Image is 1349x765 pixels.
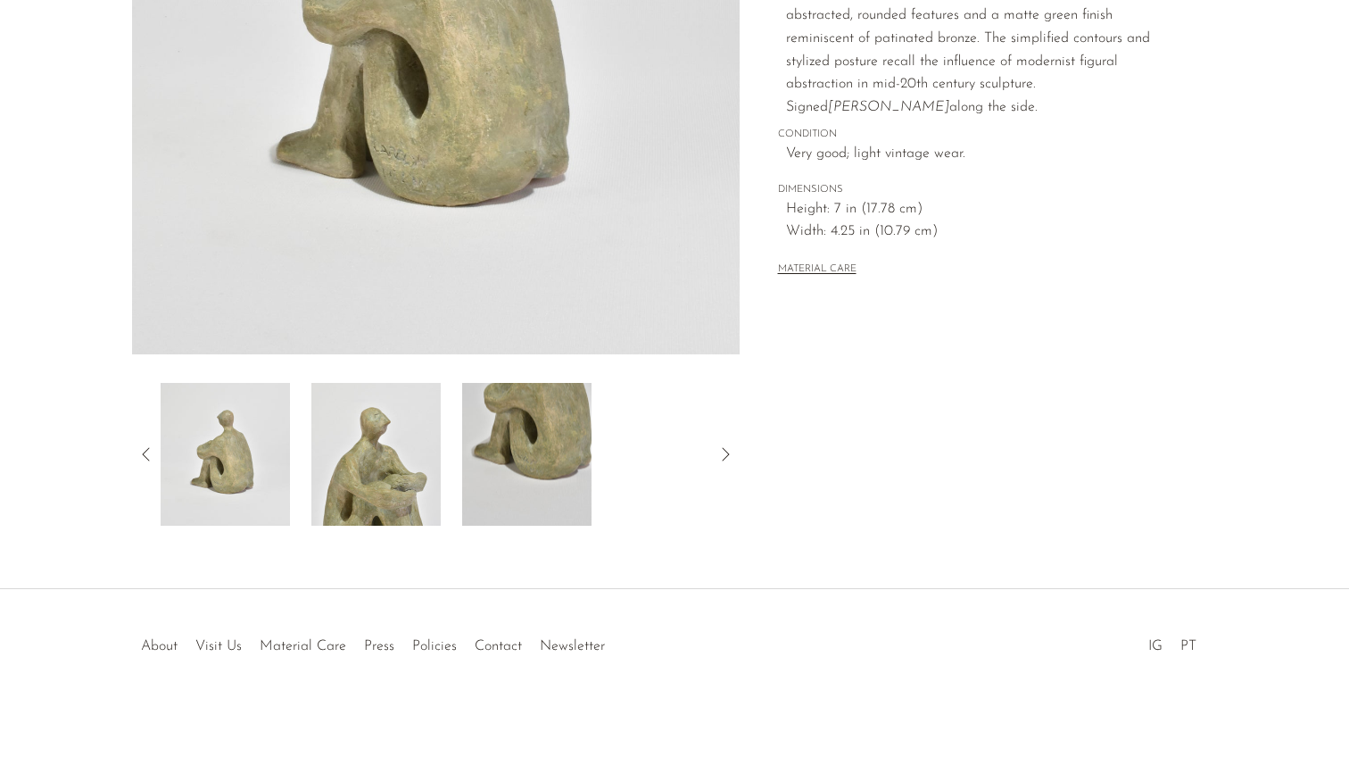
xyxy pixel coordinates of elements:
span: Very good; light vintage wear. [786,143,1179,166]
img: Green Seated Figure Sculpture [311,383,441,526]
span: DIMENSIONS [778,182,1179,198]
span: Height: 7 in (17.78 cm) [786,198,1179,221]
ul: Social Medias [1139,625,1205,659]
a: Contact [475,639,522,653]
span: CONDITION [778,127,1179,143]
a: PT [1180,639,1196,653]
a: Policies [412,639,457,653]
a: IG [1148,639,1163,653]
button: MATERIAL CARE [778,263,857,277]
img: Green Seated Figure Sculpture [161,383,290,526]
img: Green Seated Figure Sculpture [462,383,592,526]
a: Press [364,639,394,653]
a: Material Care [260,639,346,653]
em: [PERSON_NAME] [828,100,949,114]
a: Visit Us [195,639,242,653]
a: About [141,639,178,653]
ul: Quick links [132,625,614,659]
span: Width: 4.25 in (10.79 cm) [786,220,1179,244]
